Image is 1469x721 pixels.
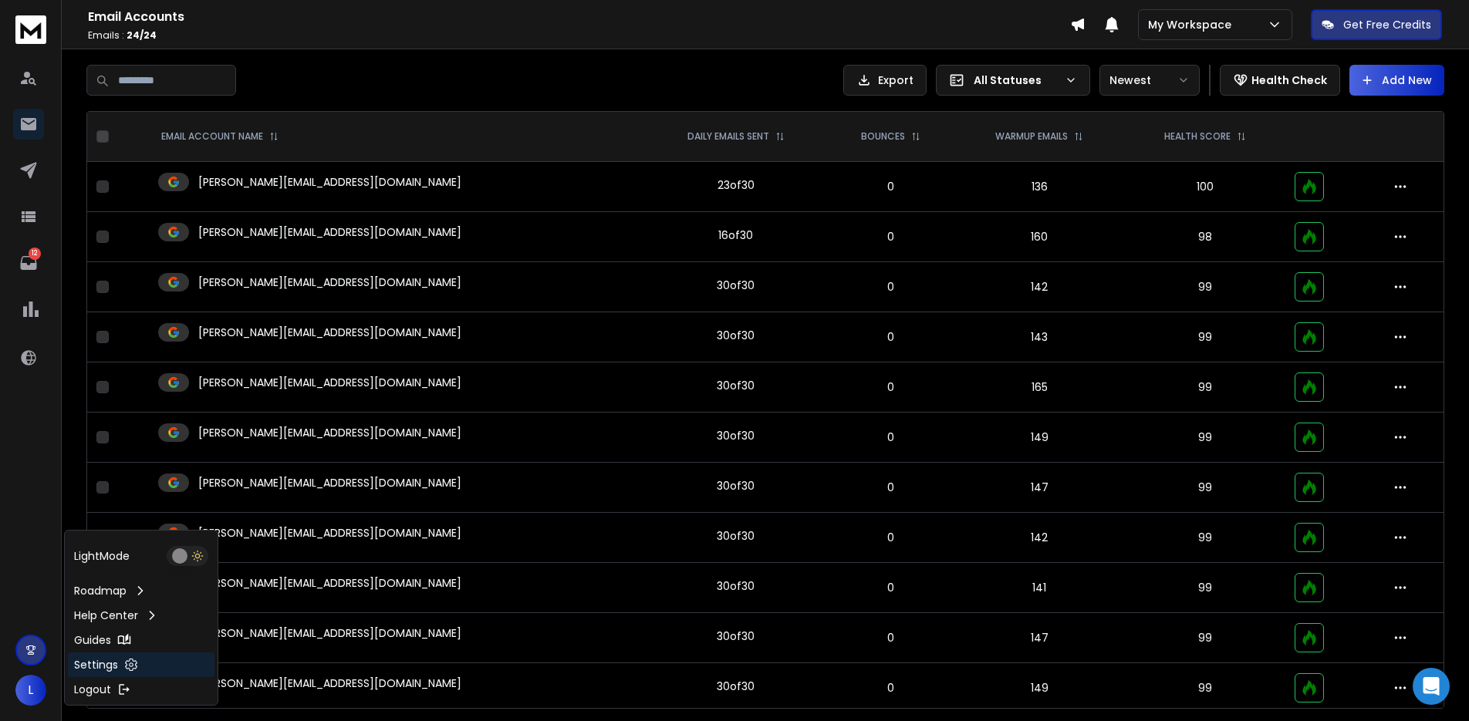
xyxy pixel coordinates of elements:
[861,130,905,143] p: BOUNCES
[954,362,1124,413] td: 165
[68,628,214,652] a: Guides
[837,379,945,395] p: 0
[837,680,945,696] p: 0
[954,212,1124,262] td: 160
[1125,262,1285,312] td: 99
[74,682,111,697] p: Logout
[198,325,461,340] p: [PERSON_NAME][EMAIL_ADDRESS][DOMAIN_NAME]
[29,248,41,260] p: 12
[843,65,927,96] button: Export
[74,608,138,623] p: Help Center
[88,8,1070,26] h1: Email Accounts
[198,525,461,541] p: [PERSON_NAME][EMAIL_ADDRESS][DOMAIN_NAME]
[198,676,461,691] p: [PERSON_NAME][EMAIL_ADDRESS][DOMAIN_NAME]
[1125,613,1285,663] td: 99
[198,375,461,390] p: [PERSON_NAME][EMAIL_ADDRESS][DOMAIN_NAME]
[1125,563,1285,613] td: 99
[15,675,46,706] button: L
[717,278,755,293] div: 30 of 30
[837,279,945,295] p: 0
[74,632,111,648] p: Guides
[954,563,1124,613] td: 141
[198,625,461,641] p: [PERSON_NAME][EMAIL_ADDRESS][DOMAIN_NAME]
[717,378,755,393] div: 30 of 30
[718,177,755,193] div: 23 of 30
[74,657,118,672] p: Settings
[717,679,755,694] div: 30 of 30
[1251,72,1327,88] p: Health Check
[68,652,214,677] a: Settings
[1343,17,1431,32] p: Get Free Credits
[954,613,1124,663] td: 147
[1148,17,1238,32] p: My Workspace
[954,312,1124,362] td: 143
[717,328,755,343] div: 30 of 30
[837,630,945,645] p: 0
[74,548,130,564] p: Light Mode
[15,15,46,44] img: logo
[717,628,755,644] div: 30 of 30
[837,430,945,445] p: 0
[68,603,214,628] a: Help Center
[13,248,44,278] a: 12
[74,583,127,598] p: Roadmap
[954,162,1124,212] td: 136
[1125,362,1285,413] td: 99
[837,530,945,545] p: 0
[198,475,461,490] p: [PERSON_NAME][EMAIL_ADDRESS][DOMAIN_NAME]
[1125,413,1285,463] td: 99
[837,329,945,345] p: 0
[995,130,1068,143] p: WARMUP EMAILS
[954,513,1124,563] td: 142
[717,578,755,594] div: 30 of 30
[161,130,279,143] div: EMAIL ACCOUNT NAME
[127,29,157,42] span: 24 / 24
[1125,463,1285,513] td: 99
[198,224,461,240] p: [PERSON_NAME][EMAIL_ADDRESS][DOMAIN_NAME]
[1125,312,1285,362] td: 99
[954,463,1124,513] td: 147
[717,478,755,494] div: 30 of 30
[954,413,1124,463] td: 149
[198,174,461,190] p: [PERSON_NAME][EMAIL_ADDRESS][DOMAIN_NAME]
[1125,513,1285,563] td: 99
[1125,663,1285,713] td: 99
[1349,65,1444,96] button: Add New
[837,580,945,595] p: 0
[687,130,769,143] p: DAILY EMAILS SENT
[88,29,1070,42] p: Emails :
[198,275,461,290] p: [PERSON_NAME][EMAIL_ADDRESS][DOMAIN_NAME]
[954,663,1124,713] td: 149
[837,229,945,244] p: 0
[1220,65,1340,96] button: Health Check
[1311,9,1442,40] button: Get Free Credits
[954,262,1124,312] td: 142
[68,578,214,603] a: Roadmap
[717,428,755,443] div: 30 of 30
[1125,212,1285,262] td: 98
[1125,162,1285,212] td: 100
[1413,668,1450,705] div: Open Intercom Messenger
[718,227,753,243] div: 16 of 30
[974,72,1059,88] p: All Statuses
[198,425,461,440] p: [PERSON_NAME][EMAIL_ADDRESS][DOMAIN_NAME]
[1164,130,1231,143] p: HEALTH SCORE
[198,575,461,591] p: [PERSON_NAME][EMAIL_ADDRESS][DOMAIN_NAME]
[837,179,945,194] p: 0
[1099,65,1200,96] button: Newest
[837,480,945,495] p: 0
[717,528,755,544] div: 30 of 30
